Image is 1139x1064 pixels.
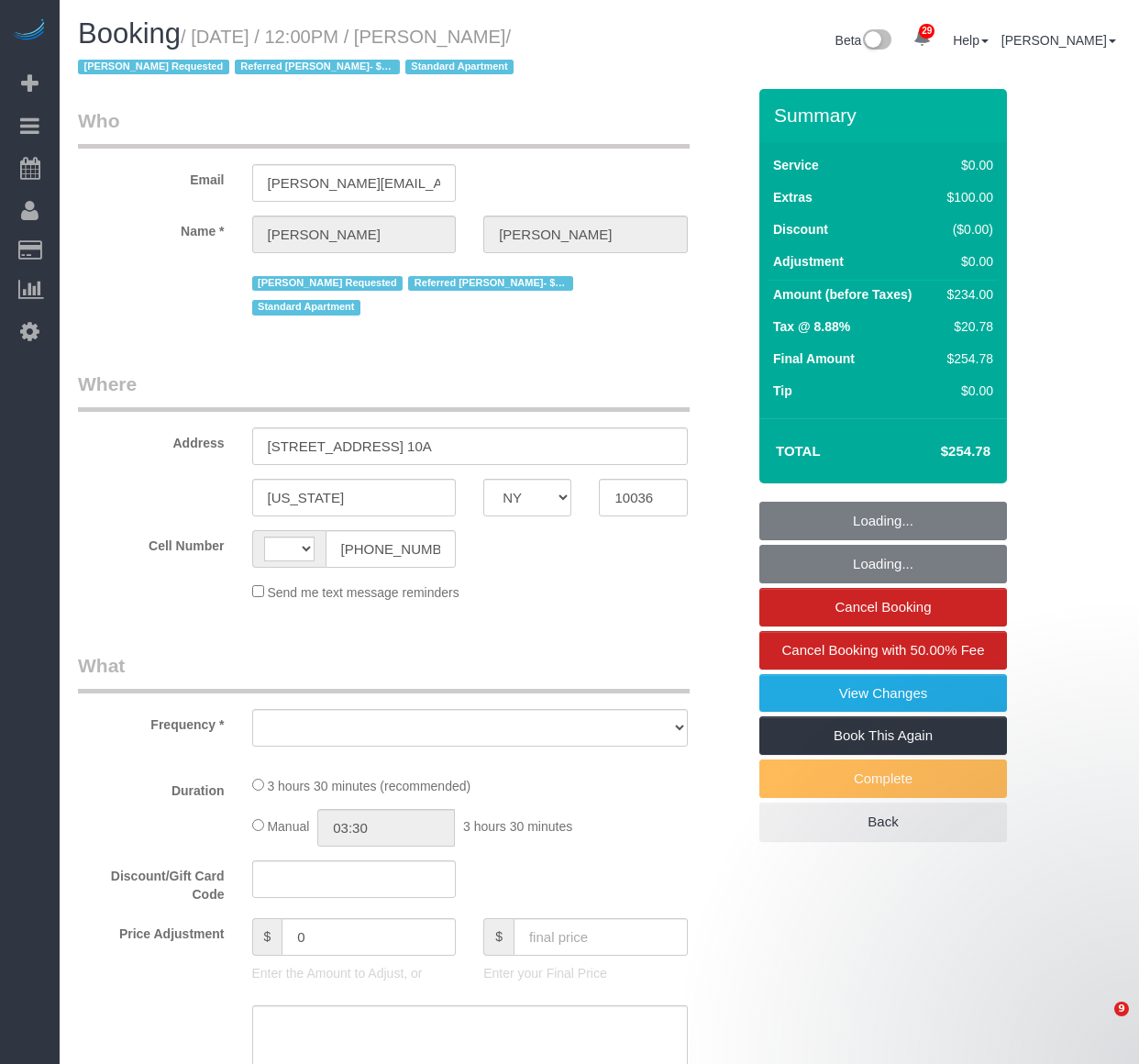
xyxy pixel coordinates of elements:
h3: Summary [774,105,998,126]
input: Last Name [483,216,688,253]
div: $254.78 [940,349,993,368]
a: Beta [835,33,892,48]
label: Final Amount [773,349,855,368]
a: Back [759,803,1007,841]
label: Extras [773,188,813,206]
legend: Where [78,371,690,412]
small: / [DATE] / 12:00PM / [PERSON_NAME] [78,27,519,78]
span: Referred [PERSON_NAME]- $50 credit [235,60,400,74]
span: Standard Apartment [252,300,361,315]
input: First Name [252,216,457,253]
input: Zip Code [599,479,687,516]
span: [PERSON_NAME] Requested [78,60,229,74]
h4: $254.78 [886,444,990,460]
label: Tax @ 8.88% [773,317,850,336]
strong: Total [776,443,821,459]
span: Booking [78,17,181,50]
span: Standard Apartment [405,60,514,74]
label: Cell Number [64,530,238,555]
label: Amount (before Taxes) [773,285,912,304]
span: [PERSON_NAME] Requested [252,276,404,291]
iframe: Intercom live chat [1077,1002,1121,1046]
div: $0.00 [940,156,993,174]
a: View Changes [759,674,1007,713]
span: Send me text message reminders [267,585,459,600]
label: Duration [64,775,238,800]
legend: What [78,652,690,693]
input: Email [252,164,457,202]
span: Manual [267,819,309,834]
span: 29 [919,24,934,39]
p: Enter your Final Price [483,964,688,982]
label: Discount [773,220,828,238]
a: Book This Again [759,716,1007,755]
div: $100.00 [940,188,993,206]
label: Address [64,427,238,452]
div: $234.00 [940,285,993,304]
span: $ [483,918,514,956]
label: Discount/Gift Card Code [64,860,238,903]
img: Automaid Logo [11,18,48,44]
div: $20.78 [940,317,993,336]
input: City [252,479,457,516]
span: Referred [PERSON_NAME]- $50 credit [408,276,573,291]
a: [PERSON_NAME] [1001,33,1116,48]
input: Cell Number [326,530,457,568]
legend: Who [78,107,690,149]
span: 3 hours 30 minutes [463,819,572,834]
div: $0.00 [940,382,993,400]
span: 9 [1114,1002,1129,1016]
div: $0.00 [940,252,993,271]
div: ($0.00) [940,220,993,238]
a: 29 [904,18,940,59]
label: Email [64,164,238,189]
a: Cancel Booking with 50.00% Fee [759,631,1007,670]
label: Price Adjustment [64,918,238,943]
p: Enter the Amount to Adjust, or [252,964,457,982]
span: Cancel Booking with 50.00% Fee [782,642,985,658]
label: Name * [64,216,238,240]
img: New interface [861,29,891,53]
label: Adjustment [773,252,844,271]
a: Help [953,33,989,48]
label: Frequency * [64,709,238,734]
label: Tip [773,382,792,400]
span: $ [252,918,282,956]
input: final price [514,918,688,956]
span: 3 hours 30 minutes (recommended) [267,779,470,793]
label: Service [773,156,819,174]
a: Cancel Booking [759,588,1007,626]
